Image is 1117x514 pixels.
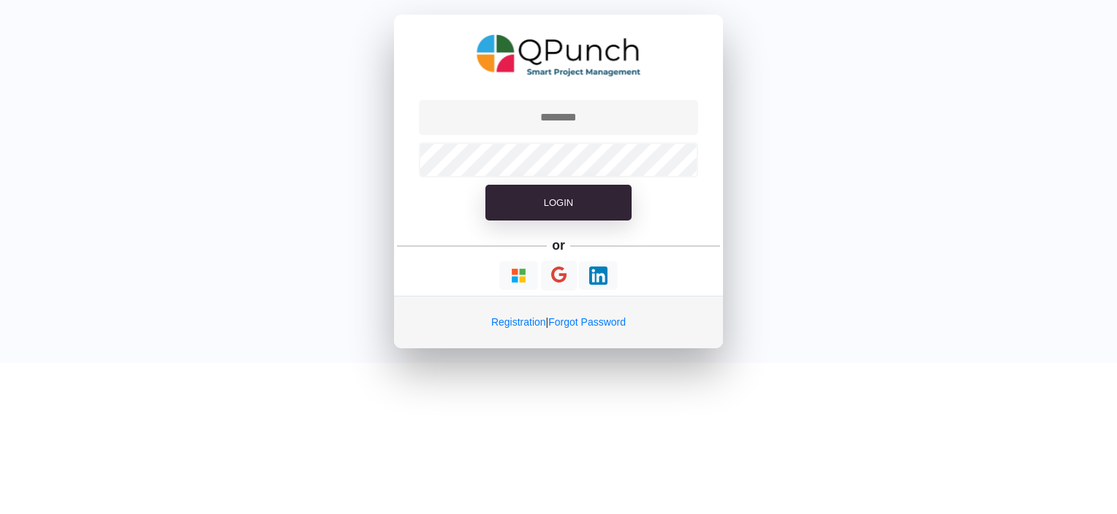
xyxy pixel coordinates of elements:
a: Registration [491,316,546,328]
img: QPunch [477,29,641,82]
a: Forgot Password [548,316,626,328]
button: Continue With Microsoft Azure [499,261,538,290]
img: Loading... [589,266,607,285]
button: Login [485,185,632,221]
h5: or [550,235,568,256]
img: Loading... [510,266,528,285]
span: Login [544,197,573,208]
div: | [394,296,723,348]
button: Continue With LinkedIn [579,261,618,290]
button: Continue With Google [541,261,577,291]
